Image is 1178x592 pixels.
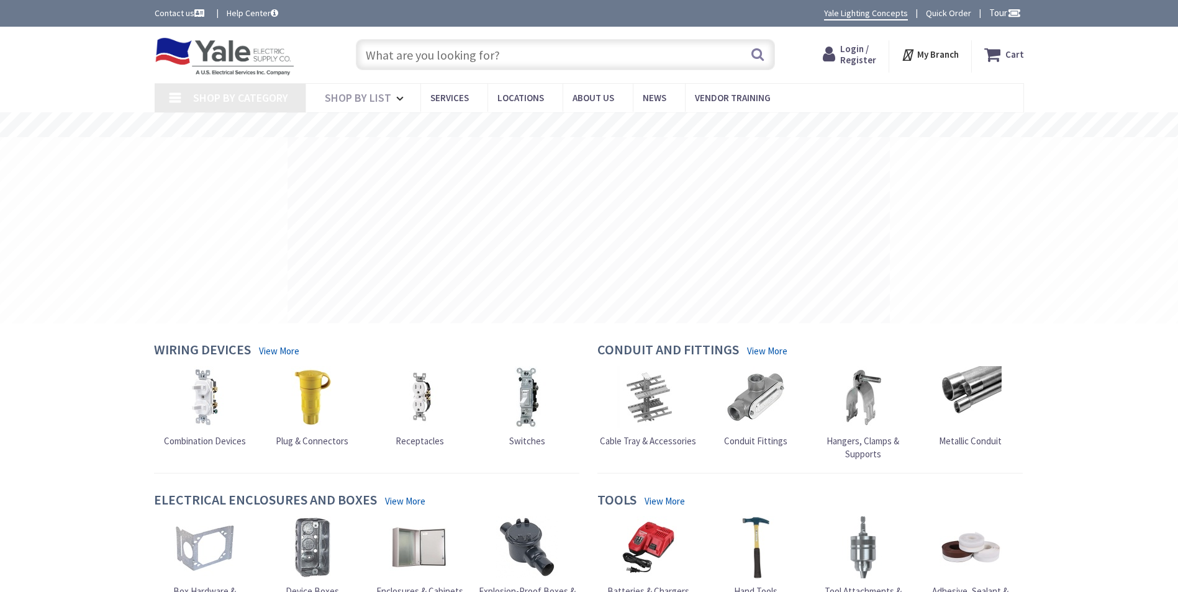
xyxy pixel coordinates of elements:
span: Shop By Category [193,91,288,105]
span: Vendor Training [695,92,771,104]
a: Yale Lighting Concepts [824,7,908,20]
img: Box Hardware & Accessories [174,516,236,578]
span: Plug & Connectors [276,435,348,447]
h4: Tools [597,492,637,510]
a: Quick Order [926,7,971,19]
img: Receptacles [389,366,451,428]
input: What are you looking for? [356,39,775,70]
img: Adhesive, Sealant & Tapes [940,516,1002,578]
img: Enclosures & Cabinets [389,516,451,578]
span: Receptacles [396,435,444,447]
span: Locations [497,92,544,104]
a: View More [385,495,425,508]
span: Metallic Conduit [939,435,1002,447]
span: Cable Tray & Accessories [600,435,696,447]
a: Contact us [155,7,207,19]
a: View More [645,495,685,508]
span: Login / Register [840,43,876,66]
h4: Electrical Enclosures and Boxes [154,492,377,510]
span: About Us [573,92,614,104]
img: Switches [496,366,558,428]
img: Hangers, Clamps & Supports [832,366,894,428]
strong: My Branch [917,48,959,60]
span: Switches [509,435,545,447]
a: View More [259,344,299,357]
img: Tool Attachments & Accessories [832,516,894,578]
a: Help Center [227,7,278,19]
span: Conduit Fittings [724,435,787,447]
img: Plug & Connectors [281,366,343,428]
a: Plug & Connectors Plug & Connectors [276,366,348,447]
a: View More [747,344,787,357]
div: My Branch [901,43,959,66]
a: Receptacles Receptacles [389,366,451,447]
img: Cable Tray & Accessories [617,366,679,428]
span: Shop By List [325,91,391,105]
img: Yale Electric Supply Co. [155,37,295,76]
h4: Wiring Devices [154,342,251,360]
img: Explosion-Proof Boxes & Accessories [496,516,558,578]
span: Services [430,92,469,104]
a: Combination Devices Combination Devices [164,366,246,447]
a: Metallic Conduit Metallic Conduit [939,366,1002,447]
img: Hand Tools [725,516,787,578]
img: Combination Devices [174,366,236,428]
img: Conduit Fittings [725,366,787,428]
a: Cable Tray & Accessories Cable Tray & Accessories [600,366,696,447]
img: Batteries & Chargers [617,516,679,578]
span: Combination Devices [164,435,246,447]
span: Hangers, Clamps & Supports [827,435,899,460]
a: Hangers, Clamps & Supports Hangers, Clamps & Supports [812,366,914,461]
img: Metallic Conduit [940,366,1002,428]
span: Tour [989,7,1021,19]
a: Conduit Fittings Conduit Fittings [724,366,787,447]
img: Device Boxes [281,516,343,578]
h4: Conduit and Fittings [597,342,739,360]
a: Login / Register [823,43,876,66]
a: Switches Switches [496,366,558,447]
a: Cart [984,43,1024,66]
span: News [643,92,666,104]
strong: Cart [1005,43,1024,66]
